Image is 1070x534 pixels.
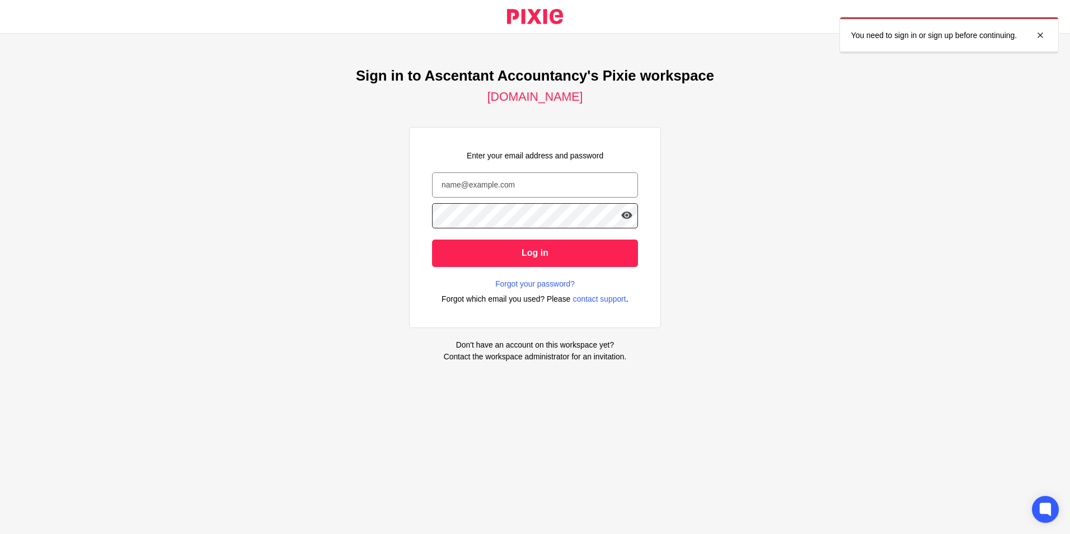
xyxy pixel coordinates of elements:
[442,339,628,350] p: Don't have an account on this workspace yet?
[440,293,569,305] span: Forgot which email you used? Please
[432,240,638,267] input: Log in
[489,90,581,105] h2: [DOMAIN_NAME]
[440,292,630,305] div: .
[432,172,638,198] input: name@example.com
[850,30,1017,41] p: You need to sign in or sign up before continuing.
[356,67,714,85] h1: Sign in to Ascentant Accountancy's Pixie workspace
[467,150,603,161] p: Enter your email address and password
[571,293,628,305] span: contact support
[495,278,575,289] a: Forgot your password?
[442,351,628,362] p: Contact the workspace administrator for an invitation.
